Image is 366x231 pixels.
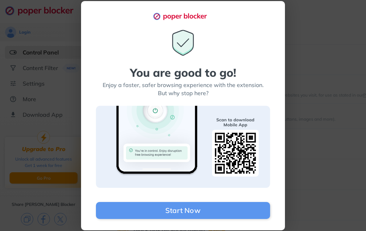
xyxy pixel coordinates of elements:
img: You are good to go icon [169,29,197,57]
div: Enjoy a faster, safer browsing experience with the extension. [103,81,264,89]
button: Start Now [96,202,270,219]
img: logo [153,12,213,20]
div: But why stop here? [158,89,208,97]
img: Scan to download banner [96,106,270,188]
div: You are good to go! [130,67,236,78]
